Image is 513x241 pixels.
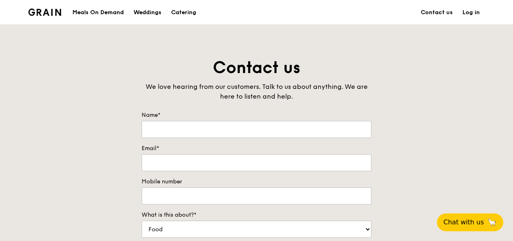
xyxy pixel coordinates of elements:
[142,111,371,119] label: Name*
[142,178,371,186] label: Mobile number
[72,0,124,25] div: Meals On Demand
[487,217,497,227] span: 🦙
[142,57,371,79] h1: Contact us
[458,0,485,25] a: Log in
[443,217,484,227] span: Chat with us
[171,0,196,25] div: Catering
[416,0,458,25] a: Contact us
[142,82,371,101] div: We love hearing from our customers. Talk to us about anything. We are here to listen and help.
[437,213,503,231] button: Chat with us🦙
[129,0,166,25] a: Weddings
[142,144,371,153] label: Email*
[28,9,61,16] img: Grain
[166,0,201,25] a: Catering
[142,211,371,219] label: What is this about?*
[134,0,161,25] div: Weddings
